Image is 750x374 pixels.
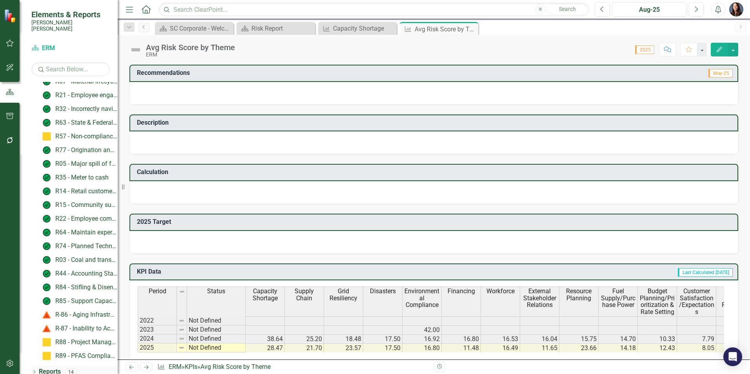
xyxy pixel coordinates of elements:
[187,316,246,325] td: Not Defined
[42,200,51,210] img: Manageable
[612,2,687,16] button: Aug-25
[178,336,185,342] img: 8DAGhfEEPCf229AAAAAElFTkSuQmCC
[599,344,638,353] td: 14.18
[42,324,51,333] img: Alert
[42,159,51,169] img: Manageable
[246,335,285,344] td: 38.64
[40,281,118,294] a: R84 - Stifling & Disengaged Workplace Culture
[42,145,51,155] img: Manageable
[40,116,118,129] a: R63 - State & Federal Relationships
[40,295,118,307] a: R85 - Support Capacity Needs with Long Term Purchase Power
[40,240,118,252] a: R74 - Planned Technology enhancements to aid in more efficient operations failure
[40,309,118,321] a: R-86 - Aging Infrastructure (Water Systems)
[55,147,118,154] div: R77 - Origination and Expansion (CCR's)
[285,344,324,353] td: 21.70
[548,4,587,15] button: Search
[146,52,235,58] div: ERM
[677,344,716,353] td: 8.05
[559,335,599,344] td: 15.75
[55,270,118,277] div: R44 - Accounting Standards Compliance
[200,363,271,370] div: Avg Risk Score by Theme
[40,158,118,170] a: R05 - Major spill of fuel into a body of water
[520,344,559,353] td: 11.65
[286,288,322,301] span: Supply Chain
[55,311,118,318] div: R-86 - Aging Infrastructure (Water Systems)
[55,284,118,291] div: R84 - Stifling & Disengaged Workplace Culture
[638,335,677,344] td: 10.33
[42,228,51,237] img: Manageable
[170,24,231,33] div: SC Corporate - Welcome to ClearPoint
[561,288,597,301] span: Resource Planning
[138,325,177,334] td: 2023
[40,336,118,349] a: R88 - Project Management and Execution
[187,325,246,334] td: Not Defined
[137,119,734,126] h3: Description
[677,335,716,344] td: 7.79
[481,335,520,344] td: 16.53
[729,2,743,16] button: Tami Griswold
[363,344,402,353] td: 17.50
[326,288,361,301] span: Grid Resiliency
[40,322,118,335] a: R-87 - Inability to Acquire and Maintain Qualified and Experienced Staff
[55,352,118,359] div: R89 - PFAS Compliance
[333,24,395,33] div: Capacity Shortage
[40,212,118,225] a: R22 - Employee communications
[42,104,51,114] img: Manageable
[40,350,118,362] a: R89 - PFAS Compliance
[159,3,589,16] input: Search ClearPoint...
[42,283,51,292] img: Manageable
[40,171,109,184] a: R35 - Meter to cash
[42,338,51,347] img: Caution
[55,202,118,209] div: R15 - Community support
[639,288,675,315] span: Budget Planning/Prioritization & Rate Setting
[207,288,225,295] span: Status
[324,344,363,353] td: 23.57
[157,363,428,372] div: » »
[55,105,118,113] div: R32 - Incorrectly navigating the new rate development and regulatory environment such that new ra...
[42,91,51,100] img: Manageable
[55,243,118,250] div: R74 - Planned Technology enhancements to aid in more efficient operations failure
[615,5,684,15] div: Aug-25
[55,298,118,305] div: R85 - Support Capacity Needs with Long Term Purchase Power
[187,343,246,352] td: Not Defined
[31,62,110,76] input: Search Below...
[40,103,118,115] a: R32 - Incorrectly navigating the new rate development and regulatory environment such that new ra...
[55,133,118,140] div: R57 - Non-compliance with corporate record management policies
[42,296,51,306] img: Manageable
[638,344,677,353] td: 12.43
[40,267,118,280] a: R44 - Accounting Standards Compliance
[42,255,51,265] img: Manageable
[42,310,51,320] img: Alert
[320,24,395,33] a: Capacity Shortage
[40,226,118,239] a: R64 - Maintain experienced workforce (staff and consultants)
[55,188,118,195] div: R14 - Retail customer communications
[708,69,733,78] span: May-25
[185,363,197,370] a: KPIs
[55,229,118,236] div: R64 - Maintain experienced workforce (staff and consultants)
[129,44,142,56] img: Not Defined
[42,269,51,278] img: Manageable
[55,339,118,346] div: R88 - Project Management and Execution
[246,344,285,353] td: 28.47
[178,327,185,333] img: 8DAGhfEEPCf229AAAAAElFTkSuQmCC
[520,335,559,344] td: 16.04
[42,132,51,141] img: Caution
[146,43,235,52] div: Avg Risk Score by Theme
[149,288,166,295] span: Period
[40,254,118,266] a: R03 - Coal and transportation suppliers are not meeting expectations. (unavailable supply or tran...
[187,334,246,343] td: Not Defined
[4,8,18,23] img: ClearPoint Strategy
[238,24,313,33] a: Risk Report
[251,24,313,33] div: Risk Report
[370,288,396,295] span: Disasters
[486,288,515,295] span: Workforce
[40,89,118,102] a: R21 - Employee engagement/workforce planning/position backups/retention of experienced employees.
[137,218,734,225] h3: 2025 Target
[31,44,110,53] a: ERM
[678,268,733,277] span: Last Calculated [DATE]
[178,345,185,351] img: 8DAGhfEEPCf229AAAAAElFTkSuQmCC
[178,318,185,324] img: 8DAGhfEEPCf229AAAAAElFTkSuQmCC
[157,24,231,33] a: SC Corporate - Welcome to ClearPoint
[42,187,51,196] img: Manageable
[363,335,402,344] td: 17.50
